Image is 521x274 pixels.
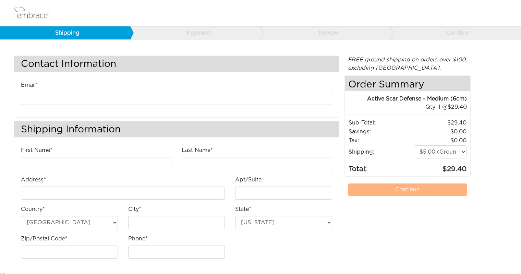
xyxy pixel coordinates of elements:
td: 29.40 [413,159,467,175]
td: Tax: [348,136,413,145]
h4: Order Summary [345,76,470,91]
div: 1 @ [353,103,467,111]
a: Continue [348,183,467,196]
span: 29.40 [448,104,467,110]
label: Phone* [128,235,148,243]
label: Zip/Postal Code* [21,235,68,243]
td: 0.00 [413,127,467,136]
a: Confirm [390,26,520,39]
a: Payment [130,26,260,39]
img: logo.png [12,4,57,22]
td: 0.00 [413,136,467,145]
label: Address* [21,176,46,184]
td: Sub-Total: [348,118,413,127]
label: Email* [21,81,38,89]
h3: Contact Information [14,56,339,72]
td: Total: [348,159,413,175]
h3: Shipping Information [14,121,339,138]
label: State* [235,205,251,213]
label: First Name* [21,146,52,154]
td: Shipping: [348,145,413,159]
a: Review [260,26,390,39]
label: City* [128,205,141,213]
div: Active Scar Defense - Medium (6cm) [345,95,467,103]
td: 29.40 [413,118,467,127]
div: FREE ground shipping on orders over $100, excluding [GEOGRAPHIC_DATA]. [344,56,471,72]
td: Savings : [348,127,413,136]
label: Apt/Suite [235,176,262,184]
label: Last Name* [182,146,213,154]
label: Country* [21,205,45,213]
